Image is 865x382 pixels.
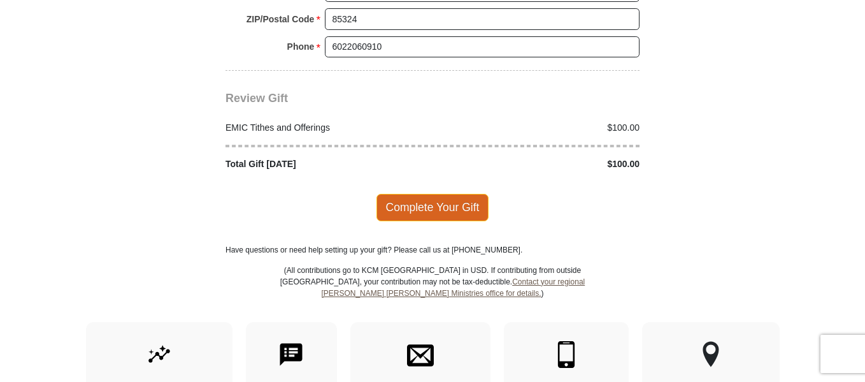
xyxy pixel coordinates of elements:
span: Complete Your Gift [376,194,489,221]
div: $100.00 [432,121,647,135]
strong: ZIP/Postal Code [247,10,315,28]
div: $100.00 [432,158,647,171]
p: Have questions or need help setting up your gift? Please call us at [PHONE_NUMBER]. [225,244,640,256]
p: (All contributions go to KCM [GEOGRAPHIC_DATA] in USD. If contributing from outside [GEOGRAPHIC_D... [280,265,585,322]
img: give-by-stock.svg [146,341,173,368]
img: text-to-give.svg [278,341,304,368]
div: Total Gift [DATE] [219,158,433,171]
div: EMIC Tithes and Offerings [219,121,433,135]
strong: Phone [287,38,315,55]
img: mobile.svg [553,341,580,368]
img: other-region [702,341,720,368]
span: Review Gift [225,92,288,105]
a: Contact your regional [PERSON_NAME] [PERSON_NAME] Ministries office for details. [321,277,585,298]
img: envelope.svg [407,341,434,368]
